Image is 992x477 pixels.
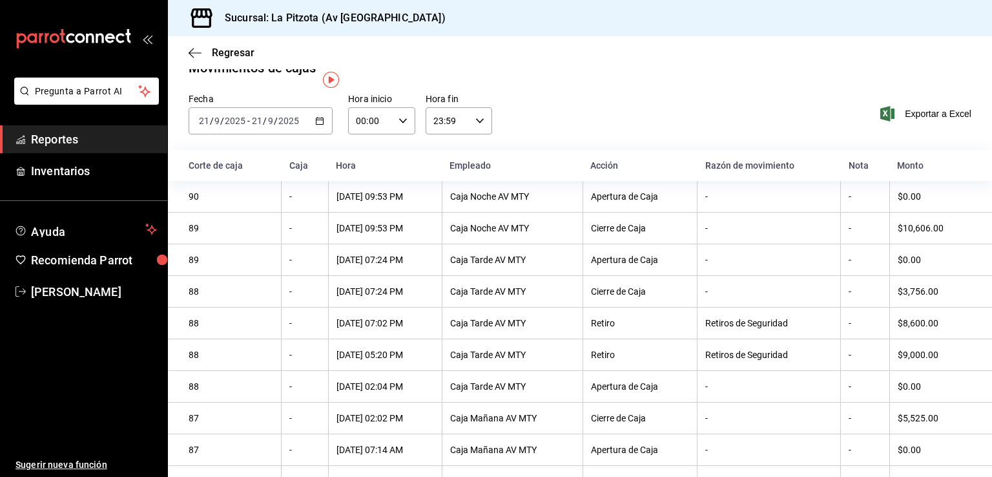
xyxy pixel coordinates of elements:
span: Reportes [31,131,157,148]
div: - [289,191,320,202]
div: - [289,255,320,265]
label: Hora inicio [348,94,415,103]
span: Recomienda Parrot [31,251,157,269]
img: Tooltip marker [323,72,339,88]
input: ---- [224,116,246,126]
div: [DATE] 09:53 PM [336,223,434,233]
div: - [849,381,882,392]
div: $8,600.00 [898,318,971,328]
div: $0.00 [898,255,971,265]
div: Caja [289,160,321,171]
div: Caja Tarde AV MTY [450,381,575,392]
button: open_drawer_menu [142,34,152,44]
div: 88 [189,350,273,360]
div: Caja Tarde AV MTY [450,255,575,265]
div: Cierre de Caja [591,223,689,233]
div: - [289,381,320,392]
div: $5,525.00 [898,413,971,423]
div: Empleado [449,160,575,171]
div: 88 [189,286,273,297]
div: [DATE] 09:53 PM [336,191,434,202]
button: Exportar a Excel [883,106,971,122]
div: Cierre de Caja [591,286,689,297]
div: [DATE] 05:20 PM [336,350,434,360]
div: [DATE] 07:02 PM [336,318,434,328]
div: - [705,381,832,392]
button: Pregunta a Parrot AI [14,78,159,105]
div: Caja Mañana AV MTY [450,413,575,423]
div: - [849,286,882,297]
span: - [247,116,250,126]
div: Caja Mañana AV MTY [450,445,575,455]
div: 88 [189,381,273,392]
div: - [705,255,832,265]
input: -- [251,116,263,126]
div: Caja Tarde AV MTY [450,350,575,360]
div: 88 [189,318,273,328]
div: [DATE] 07:14 AM [336,445,434,455]
label: Hora fin [426,94,493,103]
div: Caja Tarde AV MTY [450,318,575,328]
span: / [274,116,278,126]
span: Regresar [212,47,254,59]
div: Caja Tarde AV MTY [450,286,575,297]
div: 87 [189,445,273,455]
div: Monto [897,160,971,171]
input: -- [214,116,220,126]
div: - [849,223,882,233]
div: $0.00 [898,191,971,202]
div: - [849,350,882,360]
div: Nota [849,160,882,171]
div: Retiros de Seguridad [705,318,832,328]
div: - [289,318,320,328]
div: - [289,350,320,360]
div: - [849,318,882,328]
div: - [705,191,832,202]
div: 89 [189,223,273,233]
div: - [849,255,882,265]
div: [DATE] 07:24 PM [336,286,434,297]
div: - [289,223,320,233]
span: / [210,116,214,126]
span: [PERSON_NAME] [31,283,157,301]
a: Pregunta a Parrot AI [9,94,159,107]
div: Apertura de Caja [591,445,689,455]
span: Inventarios [31,162,157,180]
div: - [849,191,882,202]
div: Caja Noche AV MTY [450,191,575,202]
div: - [289,413,320,423]
div: Retiro [591,350,689,360]
input: -- [267,116,274,126]
div: [DATE] 02:04 PM [336,381,434,392]
label: Fecha [189,94,333,103]
button: Regresar [189,47,254,59]
div: Razón de movimiento [705,160,833,171]
div: Acción [590,160,689,171]
div: 89 [189,255,273,265]
div: Apertura de Caja [591,381,689,392]
div: - [849,413,882,423]
div: Retiro [591,318,689,328]
input: -- [198,116,210,126]
span: / [263,116,267,126]
span: Ayuda [31,222,140,237]
h3: Sucursal: La Pitzota (Av [GEOGRAPHIC_DATA]) [214,10,446,26]
div: 87 [189,413,273,423]
div: $10,606.00 [898,223,971,233]
div: [DATE] 02:02 PM [336,413,434,423]
span: Sugerir nueva función [15,458,157,472]
input: ---- [278,116,300,126]
div: - [289,445,320,455]
div: $3,756.00 [898,286,971,297]
div: Apertura de Caja [591,191,689,202]
div: - [705,413,832,423]
div: Corte de caja [189,160,274,171]
div: Hora [336,160,434,171]
div: Caja Noche AV MTY [450,223,575,233]
div: $0.00 [898,381,971,392]
div: - [705,223,832,233]
div: [DATE] 07:24 PM [336,255,434,265]
div: Cierre de Caja [591,413,689,423]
